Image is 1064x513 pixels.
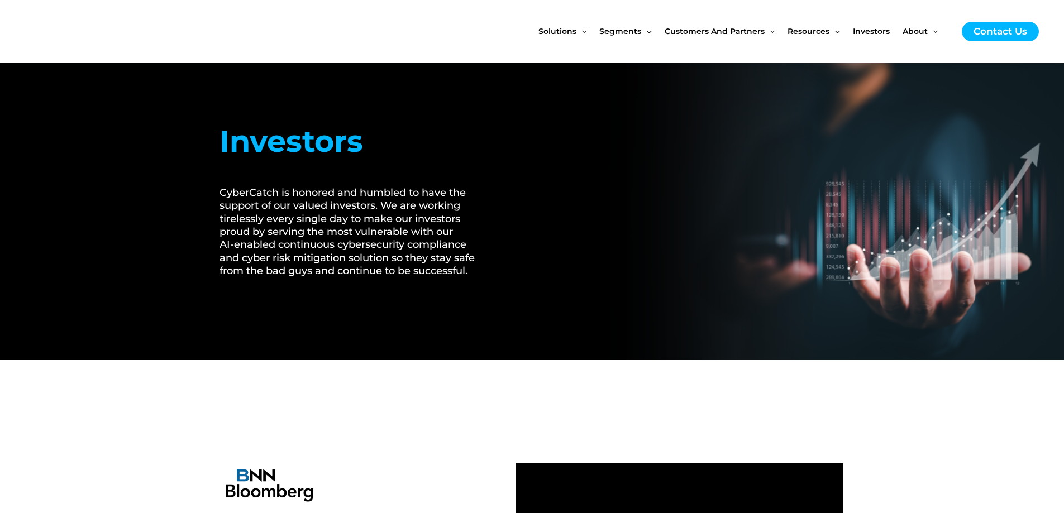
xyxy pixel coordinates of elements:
span: Solutions [538,8,576,55]
span: Menu Toggle [829,8,839,55]
nav: Site Navigation: New Main Menu [538,8,951,55]
a: Contact Us [962,22,1039,41]
img: CyberCatch [20,8,154,55]
span: Customers and Partners [665,8,765,55]
span: About [903,8,928,55]
h1: Investors [220,119,488,164]
span: Segments [599,8,641,55]
span: Menu Toggle [576,8,586,55]
span: Menu Toggle [641,8,651,55]
h2: CyberCatch is honored and humbled to have the support of our valued investors. We are working tir... [220,186,488,278]
span: Menu Toggle [765,8,775,55]
span: Investors [853,8,890,55]
span: Menu Toggle [928,8,938,55]
a: Investors [853,8,903,55]
span: Resources [788,8,829,55]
